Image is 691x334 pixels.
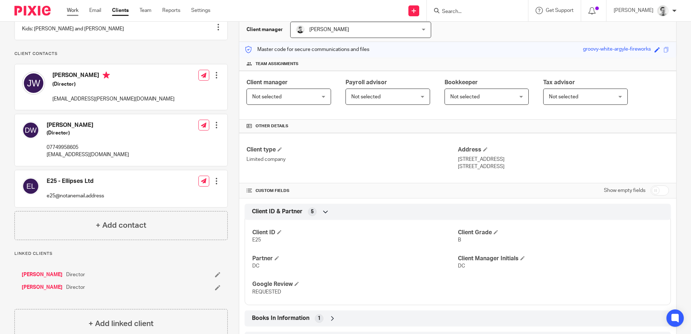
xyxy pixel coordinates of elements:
span: Director [66,271,85,278]
a: Work [67,7,78,14]
p: Linked clients [14,251,228,257]
img: Pixie [14,6,51,16]
span: Payroll advisor [345,80,387,85]
p: [STREET_ADDRESS] [458,163,669,170]
img: Andy_2025.jpg [657,5,669,17]
h4: + Add linked client [89,318,154,329]
h4: Address [458,146,669,154]
h4: [PERSON_NAME] [47,121,129,129]
a: Clients [112,7,129,14]
span: Not selected [549,94,578,99]
span: DC [252,264,259,269]
label: Show empty fields [604,187,645,194]
span: 1 [318,315,321,322]
h5: (Director) [52,81,175,88]
p: Limited company [246,156,458,163]
p: [EMAIL_ADDRESS][PERSON_NAME][DOMAIN_NAME] [52,95,175,103]
span: Not selected [351,94,381,99]
p: e25@notanemail.address [47,192,104,200]
i: Primary [103,72,110,79]
img: Dave_2025.jpg [296,25,305,34]
span: DC [458,264,465,269]
p: [EMAIL_ADDRESS][DOMAIN_NAME] [47,151,129,158]
p: Master code for secure communications and files [245,46,369,53]
span: Not selected [252,94,282,99]
span: Tax advisor [543,80,575,85]
span: 5 [311,208,314,215]
span: REQUESTED [252,290,281,295]
a: [PERSON_NAME] [22,284,63,291]
span: Books In Information [252,314,309,322]
h4: + Add contact [96,220,146,231]
img: svg%3E [22,121,39,139]
p: 07749958605 [47,144,129,151]
span: B [458,237,461,243]
h4: CUSTOM FIELDS [246,188,458,194]
span: Client ID & Partner [252,208,302,215]
h4: Google Review [252,281,458,288]
h4: Client ID [252,229,458,236]
span: Get Support [546,8,574,13]
p: Client contacts [14,51,228,57]
p: [STREET_ADDRESS] [458,156,669,163]
span: Director [66,284,85,291]
a: Reports [162,7,180,14]
h4: [PERSON_NAME] [52,72,175,81]
div: groovy-white-argyle-fireworks [583,46,651,54]
h4: Client type [246,146,458,154]
span: [PERSON_NAME] [309,27,349,32]
h4: Partner [252,255,458,262]
span: Client manager [246,80,288,85]
h3: Client manager [246,26,283,33]
a: [PERSON_NAME] [22,271,63,278]
img: svg%3E [22,177,39,195]
h5: (Director) [47,129,129,137]
h4: Client Grade [458,229,663,236]
p: [PERSON_NAME] [614,7,653,14]
a: Email [89,7,101,14]
h4: E25 - Ellipses Ltd [47,177,104,185]
a: Team [140,7,151,14]
span: Other details [256,123,288,129]
span: Team assignments [256,61,299,67]
h4: Client Manager Initials [458,255,663,262]
span: E25 [252,237,261,243]
img: svg%3E [22,72,45,95]
span: Not selected [450,94,480,99]
input: Search [441,9,506,15]
a: Settings [191,7,210,14]
span: Bookkeeper [445,80,478,85]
